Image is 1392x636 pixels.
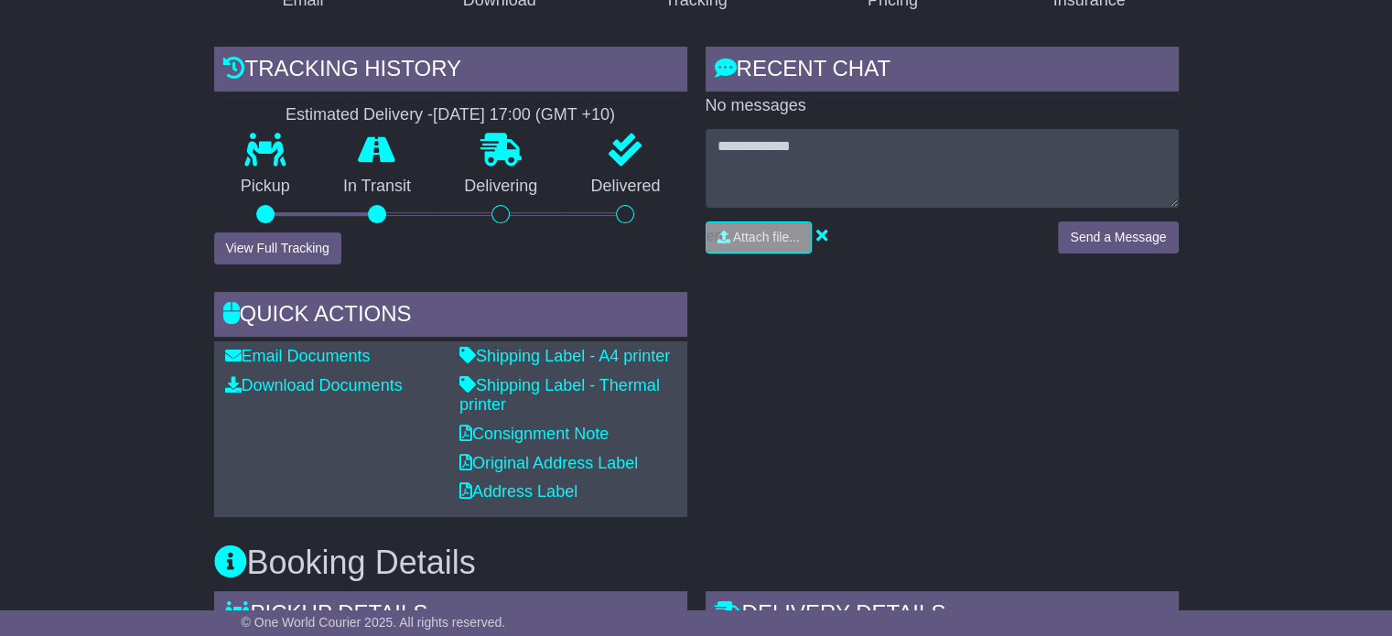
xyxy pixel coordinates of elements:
[706,47,1179,96] div: RECENT CHAT
[459,425,609,443] a: Consignment Note
[214,177,317,197] p: Pickup
[214,292,687,341] div: Quick Actions
[225,376,403,394] a: Download Documents
[214,232,341,264] button: View Full Tracking
[564,177,686,197] p: Delivered
[459,454,638,472] a: Original Address Label
[214,105,687,125] div: Estimated Delivery -
[459,482,577,501] a: Address Label
[1058,221,1178,253] button: Send a Message
[433,105,615,125] div: [DATE] 17:00 (GMT +10)
[317,177,437,197] p: In Transit
[459,347,670,365] a: Shipping Label - A4 printer
[242,615,506,630] span: © One World Courier 2025. All rights reserved.
[437,177,564,197] p: Delivering
[214,47,687,96] div: Tracking history
[706,96,1179,116] p: No messages
[459,376,660,415] a: Shipping Label - Thermal printer
[214,544,1179,581] h3: Booking Details
[225,347,371,365] a: Email Documents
